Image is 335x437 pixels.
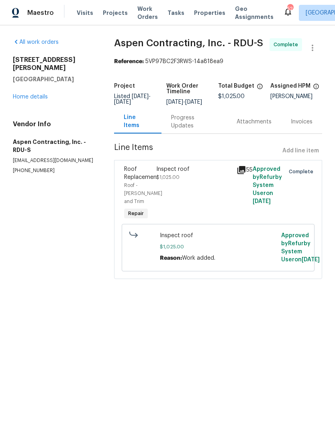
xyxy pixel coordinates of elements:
h5: Work Order Timeline [166,83,218,94]
span: Projects [103,9,128,17]
span: Tasks [167,10,184,16]
span: $1,025.00 [218,94,245,99]
h5: Total Budget [218,83,254,89]
span: Listed [114,94,151,105]
span: Complete [274,41,301,49]
div: Inspect roof [156,165,232,173]
span: Line Items [114,144,279,158]
span: Inspect roof [160,232,276,240]
h5: Project [114,83,135,89]
span: [DATE] [166,99,183,105]
span: Approved by Refurby System User on [281,233,320,263]
span: Work added. [182,255,215,261]
span: $1,025.00 [156,175,180,180]
h5: Assigned HPM [270,83,310,89]
h5: Aspen Contracting, Inc. - RDU-S [13,138,95,154]
span: Aspen Contracting, Inc. - RDU-S [114,38,263,48]
span: Reason: [160,255,182,261]
span: Maestro [27,9,54,17]
div: 55 [237,165,248,175]
span: - [166,99,202,105]
p: [EMAIL_ADDRESS][DOMAIN_NAME] [13,157,95,164]
a: All work orders [13,39,59,45]
div: [PERSON_NAME] [270,94,322,99]
span: [DATE] [132,94,149,99]
span: Repair [125,209,147,217]
span: Geo Assignments [235,5,274,21]
span: [DATE] [302,257,320,263]
span: Roof - [PERSON_NAME] and Trim [124,183,162,204]
h4: Vendor Info [13,120,95,128]
div: Invoices [291,118,313,126]
h5: [GEOGRAPHIC_DATA] [13,75,95,83]
a: Home details [13,94,48,100]
span: Roof Replacement [124,166,159,180]
div: Line Items [124,113,152,129]
span: Properties [194,9,225,17]
span: The hpm assigned to this work order. [313,83,319,94]
span: [DATE] [185,99,202,105]
span: The total cost of line items that have been proposed by Opendoor. This sum includes line items th... [257,83,263,94]
span: [DATE] [253,199,271,204]
span: Approved by Refurby System User on [253,166,282,204]
span: Work Orders [137,5,158,21]
div: 52 [287,5,293,13]
div: 5VP97BC2F3RWS-14a818ea9 [114,57,322,66]
p: [PHONE_NUMBER] [13,167,95,174]
span: [DATE] [114,99,131,105]
b: Reference: [114,59,144,64]
div: Attachments [237,118,272,126]
span: Visits [77,9,93,17]
div: Progress Updates [171,114,217,130]
span: Complete [289,168,317,176]
h2: [STREET_ADDRESS][PERSON_NAME] [13,56,95,72]
span: - [114,94,151,105]
span: $1,025.00 [160,243,276,251]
